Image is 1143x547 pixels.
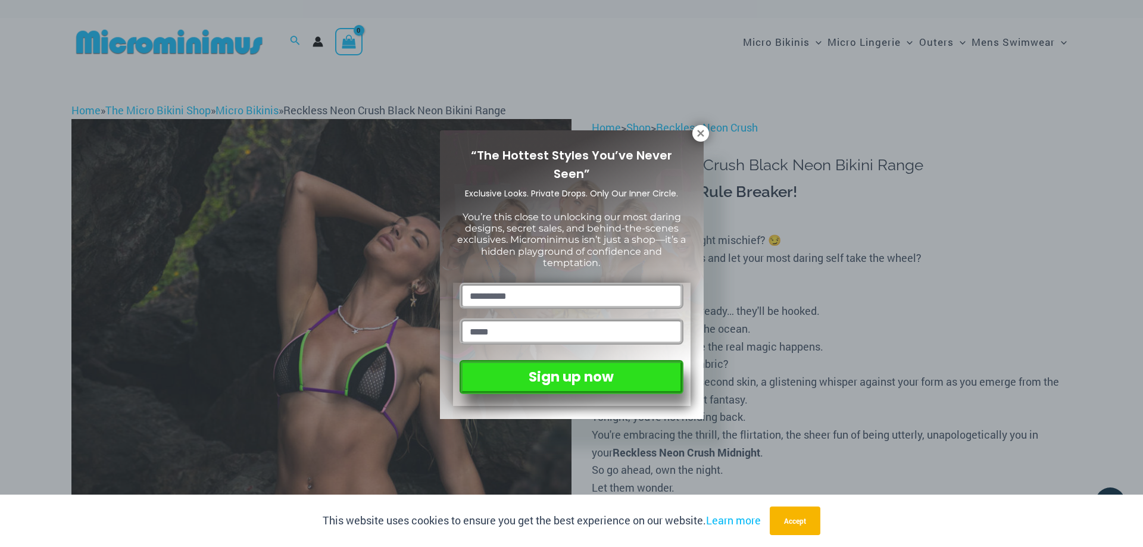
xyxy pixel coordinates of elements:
[323,512,761,530] p: This website uses cookies to ensure you get the best experience on our website.
[465,187,678,199] span: Exclusive Looks. Private Drops. Only Our Inner Circle.
[460,360,683,394] button: Sign up now
[692,125,709,142] button: Close
[471,147,672,182] span: “The Hottest Styles You’ve Never Seen”
[457,211,686,268] span: You’re this close to unlocking our most daring designs, secret sales, and behind-the-scenes exclu...
[706,513,761,527] a: Learn more
[770,507,820,535] button: Accept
